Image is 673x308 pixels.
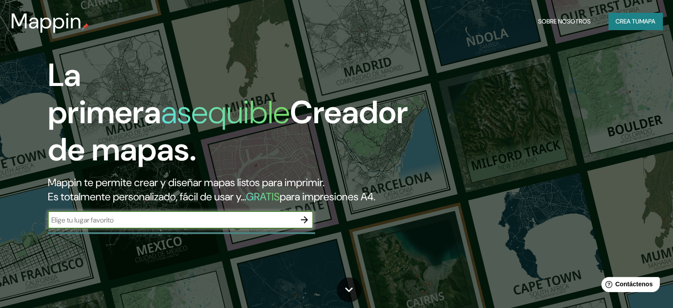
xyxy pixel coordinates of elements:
[538,17,591,25] font: Sobre nosotros
[246,190,280,203] font: GRATIS
[280,190,375,203] font: para impresiones A4.
[48,175,324,189] font: Mappin te permite crear y diseñar mapas listos para imprimir.
[615,17,639,25] font: Crea tu
[48,55,161,133] font: La primera
[82,23,89,30] img: pin de mapeo
[161,92,290,133] font: asequible
[48,190,246,203] font: Es totalmente personalizado, fácil de usar y...
[48,215,296,225] input: Elige tu lugar favorito
[48,92,408,170] font: Creador de mapas.
[535,13,594,30] button: Sobre nosotros
[639,17,655,25] font: mapa
[608,13,662,30] button: Crea tumapa
[594,273,663,298] iframe: Lanzador de widgets de ayuda
[11,7,82,35] font: Mappin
